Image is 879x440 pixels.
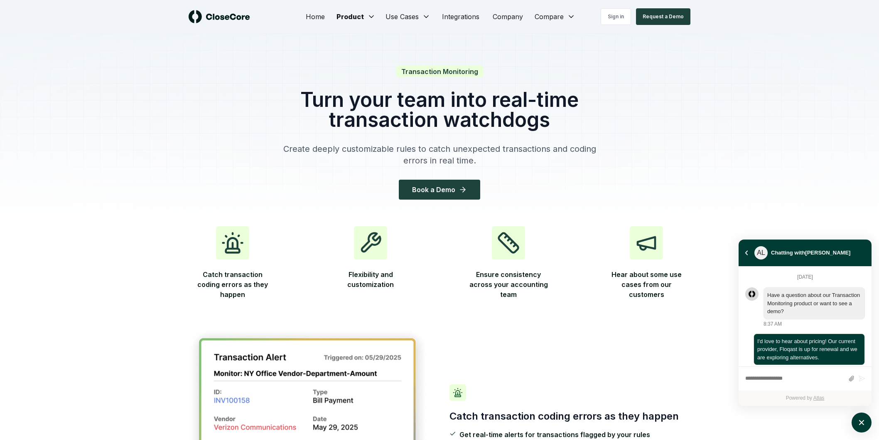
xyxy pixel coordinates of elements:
a: Sign in [601,8,631,25]
div: Chatting with [PERSON_NAME] [771,248,850,258]
span: Product [336,12,364,22]
span: Use Cases [385,12,419,22]
div: atlas-composer [745,371,865,386]
div: atlas-window [739,240,872,406]
button: atlas-launcher [852,413,872,433]
a: Integrations [435,8,486,25]
div: atlas-message-author-avatar [754,246,768,260]
div: 8:37 AM [838,366,865,374]
div: atlas-message-bubble [764,287,865,319]
div: atlas-message-bubble [754,334,865,366]
a: Company [486,8,530,25]
div: Thursday, September 11, 8:37 AM [764,287,865,328]
div: atlas-message-text [757,337,861,362]
button: atlas-back-button [742,248,751,257]
div: Powered by [739,391,872,406]
h3: Catch transaction coding errors as they happen [449,410,692,423]
p: Create deeply customizable rules to catch unexpected transactions and coding errors in real time. [280,143,599,166]
button: Compare [530,8,580,25]
h1: Turn your team into real-time transaction watchdogs [280,90,599,130]
div: atlas-ticket [739,267,872,406]
button: Attach files by clicking or dropping files here [848,375,854,382]
button: Product [331,8,381,25]
img: logo [189,10,250,23]
button: Ensure consistency across your accounting team [446,226,571,300]
div: atlas-message [745,287,865,328]
button: Hear about some use cases from our customers [584,226,709,300]
div: atlas-message [745,334,865,374]
button: Book a Demo [399,180,480,200]
button: Request a Demo [636,8,690,25]
div: 8:37 AM [764,320,782,328]
span: Hear about some use cases from our customers [605,269,688,293]
span: Flexibility and customization [329,269,412,293]
span: Ensure consistency across your accounting team [467,269,550,293]
span: Compare [535,12,564,22]
button: Use Cases [381,8,435,25]
div: [DATE] [745,272,865,282]
button: Catch transaction coding errors as they happen [170,226,295,300]
span: Catch transaction coding errors as they happen [191,269,274,293]
span: Get real-time alerts for transactions flagged by your rules [459,430,650,440]
span: Transaction Monitoring [396,66,483,77]
button: Flexibility and customization [308,226,433,300]
div: Thursday, September 11, 8:37 AM [754,334,865,374]
a: Home [299,8,331,25]
a: Atlas [813,395,825,401]
div: atlas-message-text [767,291,861,316]
div: atlas-message-author-avatar [745,287,759,301]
